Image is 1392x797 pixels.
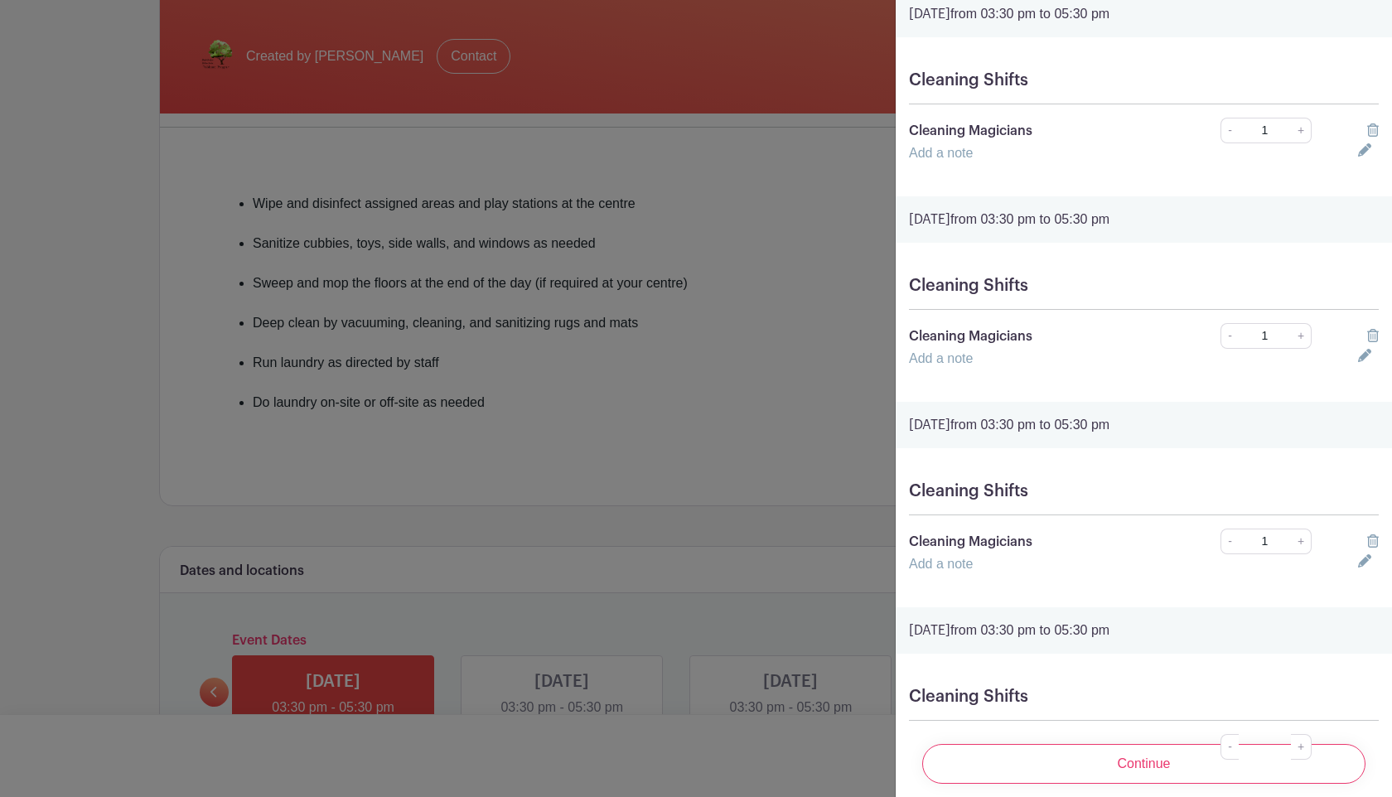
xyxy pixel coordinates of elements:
[909,210,1379,229] p: from 03:30 pm to 05:30 pm
[909,687,1379,707] h5: Cleaning Shifts
[1291,118,1312,143] a: +
[922,744,1365,784] input: Continue
[909,532,1175,552] p: Cleaning Magicians
[909,70,1379,90] h5: Cleaning Shifts
[909,481,1379,501] h5: Cleaning Shifts
[1291,529,1312,554] a: +
[909,621,1379,640] p: from 03:30 pm to 05:30 pm
[1291,734,1312,760] a: +
[1220,323,1239,349] a: -
[909,415,1379,435] p: from 03:30 pm to 05:30 pm
[909,146,973,160] a: Add a note
[909,557,973,571] a: Add a note
[909,351,973,365] a: Add a note
[909,326,1175,346] p: Cleaning Magicians
[909,213,950,226] strong: [DATE]
[909,418,950,432] strong: [DATE]
[909,624,950,637] strong: [DATE]
[1220,734,1239,760] a: -
[1220,118,1239,143] a: -
[1220,529,1239,554] a: -
[909,7,950,21] strong: [DATE]
[1291,323,1312,349] a: +
[909,4,1379,24] p: from 03:30 pm to 05:30 pm
[909,121,1175,141] p: Cleaning Magicians
[909,276,1379,296] h5: Cleaning Shifts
